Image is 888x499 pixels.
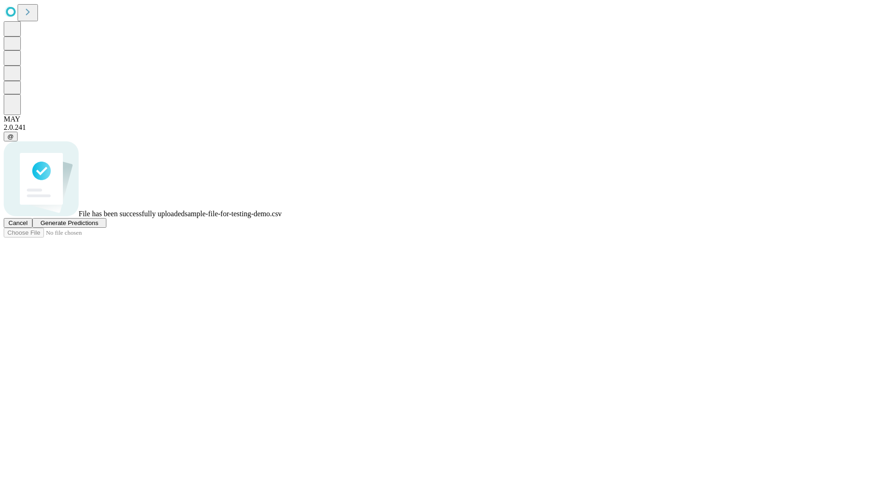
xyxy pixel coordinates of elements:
div: MAY [4,115,884,123]
button: @ [4,132,18,141]
span: sample-file-for-testing-demo.csv [185,210,282,218]
span: Generate Predictions [40,219,98,226]
span: File has been successfully uploaded [79,210,185,218]
button: Cancel [4,218,32,228]
span: Cancel [8,219,28,226]
div: 2.0.241 [4,123,884,132]
button: Generate Predictions [32,218,106,228]
span: @ [7,133,14,140]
